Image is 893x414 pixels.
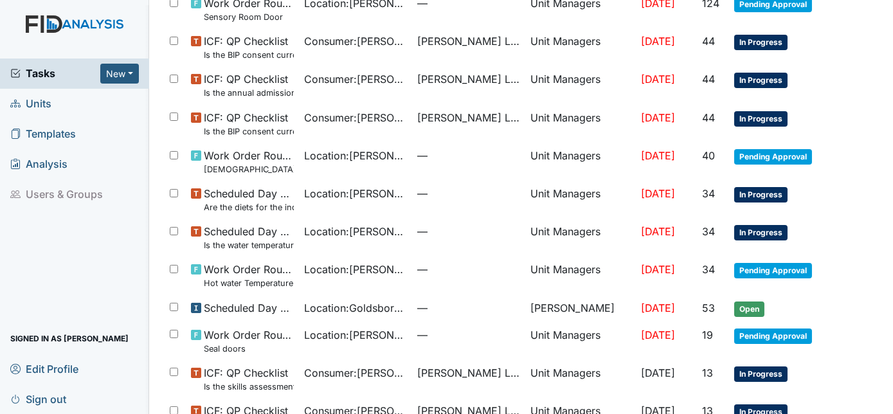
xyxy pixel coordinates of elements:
span: [DATE] [641,263,675,276]
span: ICF: QP Checklist Is the skills assessment current? (document the date in the comment section) [204,365,294,393]
span: [DATE] [641,225,675,238]
span: 19 [702,328,713,341]
span: [DATE] [641,366,675,379]
span: Consumer : [PERSON_NAME], Shekeyra [304,71,407,87]
span: In Progress [734,187,788,203]
span: [DATE] [641,187,675,200]
span: [DATE] [641,328,675,341]
span: — [417,262,520,277]
span: Edit Profile [10,359,78,379]
span: 44 [702,73,715,85]
span: Work Order Routine Seal doors [204,327,294,355]
span: 44 [702,111,715,124]
span: In Progress [734,111,788,127]
span: [PERSON_NAME] Loop [417,110,520,125]
span: — [417,148,520,163]
span: 40 [702,149,715,162]
span: — [417,224,520,239]
small: Sensory Room Door [204,11,294,23]
span: Signed in as [PERSON_NAME] [10,328,129,348]
span: Consumer : [PERSON_NAME], Shekeyra [304,365,407,381]
span: In Progress [734,35,788,50]
small: Seal doors [204,343,294,355]
span: Work Order Routine Hot water Temperature low [204,262,294,289]
button: New [100,64,139,84]
span: [PERSON_NAME] Loop [417,365,520,381]
td: Unit Managers [525,360,636,398]
td: Unit Managers [525,66,636,104]
span: [PERSON_NAME] Loop [417,71,520,87]
span: Location : [PERSON_NAME] [304,224,407,239]
span: 53 [702,301,715,314]
span: [DATE] [641,111,675,124]
small: Hot water Temperature low [204,277,294,289]
span: 34 [702,187,715,200]
span: ICF: QP Checklist Is the BIP consent current? (document the date, BIP number in the comment section) [204,33,294,61]
td: Unit Managers [525,28,636,66]
small: Is the BIP consent current? (document the date, BIP number in the comment section) [204,125,294,138]
td: [PERSON_NAME] [525,295,636,322]
span: Scheduled Day Program Inspection Is the water temperature at the kitchen sink between 100 to 110 ... [204,224,294,251]
span: Pending Approval [734,149,812,165]
span: [PERSON_NAME] Loop [417,33,520,49]
span: Consumer : [PERSON_NAME], Shekeyra [304,110,407,125]
span: Sign out [10,389,66,409]
span: Location : [PERSON_NAME] Loop [304,327,407,343]
span: [DATE] [641,149,675,162]
small: Is the water temperature at the kitchen sink between 100 to 110 degrees? [204,239,294,251]
span: Analysis [10,154,68,174]
span: Location : [PERSON_NAME] [304,148,407,163]
td: Unit Managers [525,143,636,181]
span: Scheduled Day Program Inspection [204,300,294,316]
td: Unit Managers [525,256,636,294]
span: Location : [PERSON_NAME] [304,186,407,201]
span: In Progress [734,366,788,382]
span: Location : Goldsboro DP [304,300,407,316]
span: Pending Approval [734,263,812,278]
span: Scheduled Day Program Inspection Are the diets for the individuals (with initials) posted in the ... [204,186,294,213]
span: ICF: QP Checklist Is the annual admission agreement current? (document the date in the comment se... [204,71,294,99]
span: 13 [702,366,713,379]
span: Pending Approval [734,328,812,344]
span: [DATE] [641,35,675,48]
small: Is the BIP consent current? (document the date, BIP number in the comment section) [204,49,294,61]
span: — [417,300,520,316]
small: Is the annual admission agreement current? (document the date in the comment section) [204,87,294,99]
span: ICF: QP Checklist Is the BIP consent current? (document the date, BIP number in the comment section) [204,110,294,138]
span: Work Order Routine Ladies Bathroom Faucet and Plumbing [204,148,294,175]
td: Unit Managers [525,105,636,143]
span: Open [734,301,764,317]
span: [DATE] [641,301,675,314]
span: Units [10,94,51,114]
span: Location : [PERSON_NAME] [304,262,407,277]
span: — [417,186,520,201]
span: In Progress [734,225,788,240]
span: 44 [702,35,715,48]
td: Unit Managers [525,219,636,256]
td: Unit Managers [525,322,636,360]
a: Tasks [10,66,100,81]
span: 34 [702,263,715,276]
span: — [417,327,520,343]
small: [DEMOGRAPHIC_DATA] Bathroom Faucet and Plumbing [204,163,294,175]
span: In Progress [734,73,788,88]
span: Templates [10,124,76,144]
span: [DATE] [641,73,675,85]
td: Unit Managers [525,181,636,219]
span: Consumer : [PERSON_NAME] [304,33,407,49]
small: Is the skills assessment current? (document the date in the comment section) [204,381,294,393]
small: Are the diets for the individuals (with initials) posted in the dining area? [204,201,294,213]
span: 34 [702,225,715,238]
